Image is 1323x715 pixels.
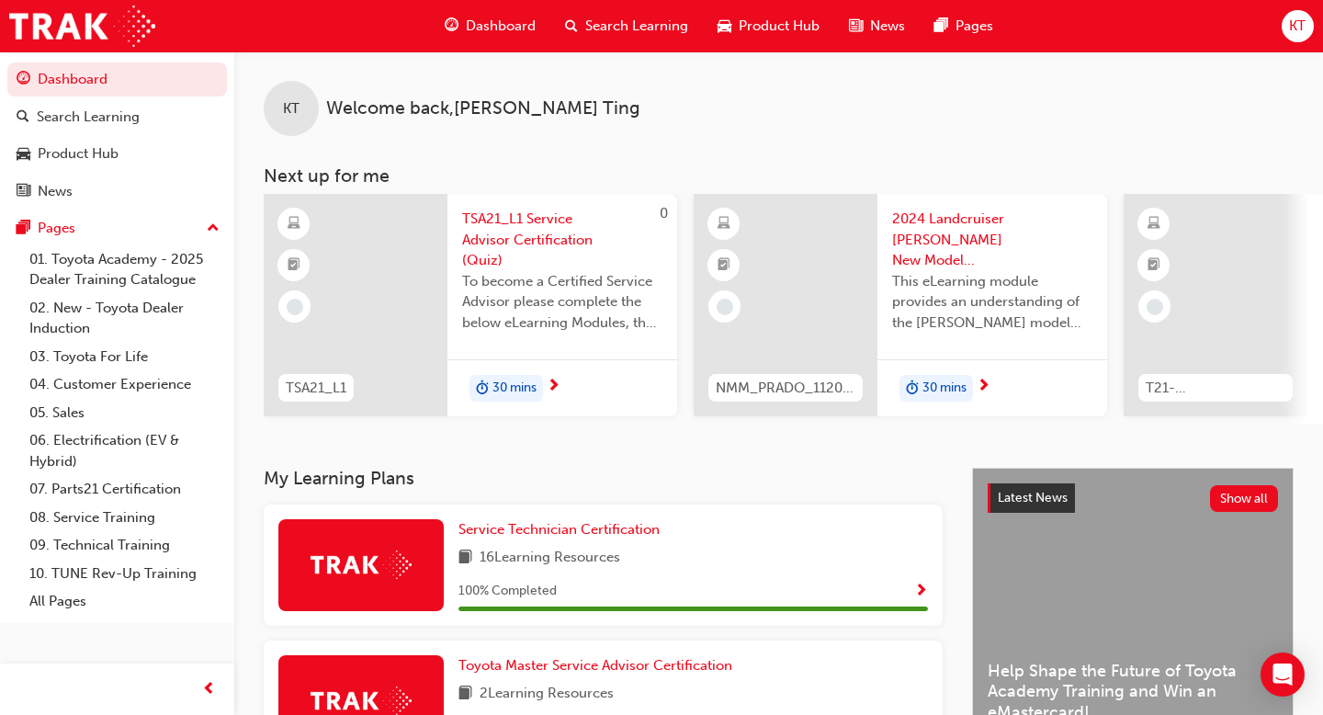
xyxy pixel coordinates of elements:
a: 09. Technical Training [22,531,227,560]
span: TSA21_L1 Service Advisor Certification (Quiz) [462,209,662,271]
img: Trak [311,550,412,579]
span: KT [1289,16,1306,37]
a: NMM_PRADO_112024_MODULE_12024 Landcruiser [PERSON_NAME] New Model Mechanisms - Model Outline 1Thi... [694,194,1107,416]
span: learningRecordVerb_NONE-icon [717,299,733,315]
span: KT [283,98,300,119]
span: car-icon [718,15,731,38]
span: 2024 Landcruiser [PERSON_NAME] New Model Mechanisms - Model Outline 1 [892,209,1092,271]
span: NMM_PRADO_112024_MODULE_1 [716,378,855,399]
span: book-icon [458,683,472,706]
a: All Pages [22,587,227,616]
span: pages-icon [934,15,948,38]
span: 0 [660,205,668,221]
span: This eLearning module provides an understanding of the [PERSON_NAME] model line-up and its Katash... [892,271,1092,334]
span: 30 mins [922,378,967,399]
div: Open Intercom Messenger [1261,653,1305,697]
span: Latest News [998,490,1068,505]
a: 07. Parts21 Certification [22,475,227,504]
button: KT [1282,10,1314,42]
span: duration-icon [476,377,489,401]
a: Dashboard [7,62,227,96]
a: 10. TUNE Rev-Up Training [22,560,227,588]
a: guage-iconDashboard [430,7,550,45]
button: Pages [7,211,227,245]
a: 0TSA21_L1TSA21_L1 Service Advisor Certification (Quiz)To become a Certified Service Advisor pleas... [264,194,677,416]
span: Search Learning [585,16,688,37]
span: next-icon [547,379,560,395]
a: News [7,175,227,209]
a: search-iconSearch Learning [550,7,703,45]
span: up-icon [207,217,220,241]
a: 04. Customer Experience [22,370,227,399]
span: car-icon [17,146,30,163]
span: booktick-icon [718,254,730,278]
button: Show all [1210,485,1279,512]
span: TSA21_L1 [286,378,346,399]
span: guage-icon [445,15,458,38]
span: book-icon [458,547,472,570]
span: 16 Learning Resources [480,547,620,570]
span: Dashboard [466,16,536,37]
span: guage-icon [17,72,30,88]
span: 2 Learning Resources [480,683,614,706]
a: 02. New - Toyota Dealer Induction [22,294,227,343]
span: next-icon [977,379,990,395]
span: To become a Certified Service Advisor please complete the below eLearning Modules, the Service Ad... [462,271,662,334]
a: 03. Toyota For Life [22,343,227,371]
span: learningResourceType_ELEARNING-icon [718,212,730,236]
span: pages-icon [17,221,30,237]
img: Trak [311,687,412,715]
div: Search Learning [37,107,140,128]
span: search-icon [565,15,578,38]
button: Show Progress [914,580,928,603]
a: 06. Electrification (EV & Hybrid) [22,426,227,475]
span: Toyota Master Service Advisor Certification [458,657,732,674]
span: Pages [955,16,993,37]
span: search-icon [17,109,29,126]
span: booktick-icon [1148,254,1160,278]
a: pages-iconPages [920,7,1008,45]
span: booktick-icon [288,254,300,278]
div: Pages [38,218,75,239]
span: Show Progress [914,584,928,600]
a: news-iconNews [834,7,920,45]
span: 100 % Completed [458,581,557,602]
span: learningResourceType_ELEARNING-icon [288,212,300,236]
a: Search Learning [7,100,227,134]
a: Service Technician Certification [458,519,667,540]
button: DashboardSearch LearningProduct HubNews [7,59,227,211]
span: duration-icon [906,377,919,401]
span: 30 mins [492,378,537,399]
a: 08. Service Training [22,504,227,532]
span: Product Hub [739,16,820,37]
span: learningResourceType_ELEARNING-icon [1148,212,1160,236]
span: news-icon [849,15,863,38]
img: Trak [9,6,155,47]
a: car-iconProduct Hub [703,7,834,45]
a: 01. Toyota Academy - 2025 Dealer Training Catalogue [22,245,227,294]
span: prev-icon [202,678,216,701]
span: T21-FOD_HVIS_PREREQ [1146,378,1285,399]
span: learningRecordVerb_NONE-icon [1147,299,1163,315]
a: Toyota Master Service Advisor Certification [458,655,740,676]
a: Product Hub [7,137,227,171]
h3: Next up for me [234,165,1323,187]
span: learningRecordVerb_NONE-icon [287,299,303,315]
a: 05. Sales [22,399,227,427]
h3: My Learning Plans [264,468,943,489]
div: Product Hub [38,143,119,165]
div: News [38,181,73,202]
span: news-icon [17,184,30,200]
a: Latest NewsShow all [988,483,1278,513]
span: Service Technician Certification [458,521,660,538]
span: Welcome back , [PERSON_NAME] Ting [326,98,640,119]
span: News [870,16,905,37]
